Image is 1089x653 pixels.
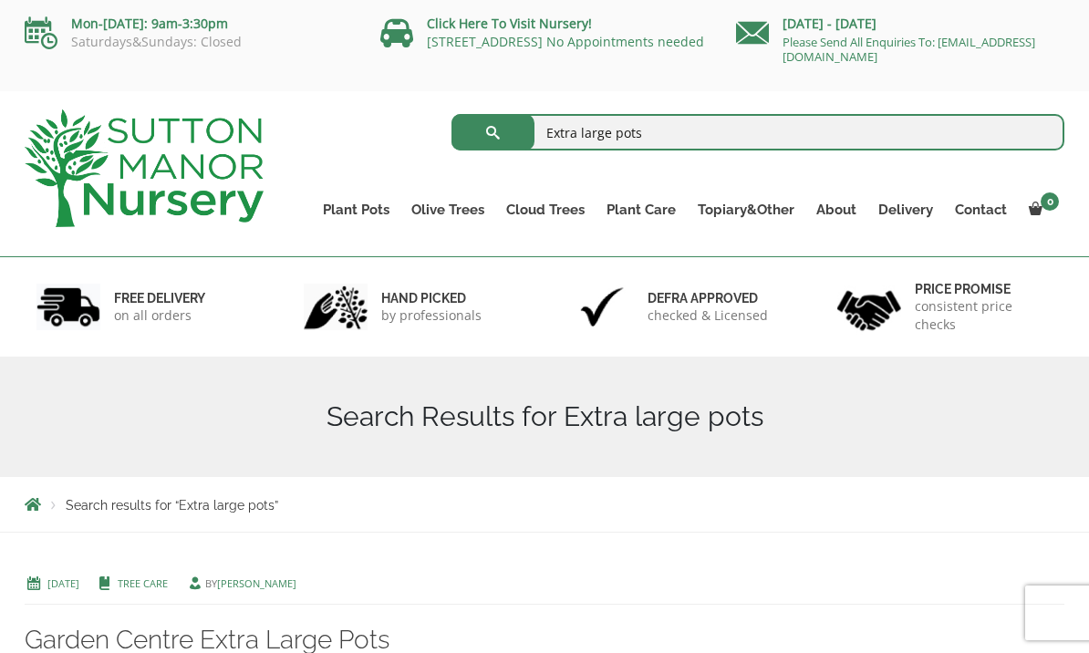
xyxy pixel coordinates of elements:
p: Saturdays&Sundays: Closed [25,35,353,49]
img: 2.jpg [304,284,368,330]
a: Click Here To Visit Nursery! [427,15,592,32]
h6: Price promise [915,281,1053,297]
a: [PERSON_NAME] [217,576,296,590]
p: checked & Licensed [648,306,768,325]
h6: hand picked [381,290,482,306]
a: Cloud Trees [495,197,596,223]
input: Search... [451,114,1065,150]
img: 3.jpg [570,284,634,330]
p: Mon-[DATE]: 9am-3:30pm [25,13,353,35]
a: About [805,197,867,223]
a: Delivery [867,197,944,223]
a: Contact [944,197,1018,223]
a: [STREET_ADDRESS] No Appointments needed [427,33,704,50]
h6: FREE DELIVERY [114,290,205,306]
p: consistent price checks [915,297,1053,334]
span: 0 [1041,192,1059,211]
p: on all orders [114,306,205,325]
a: [DATE] [47,576,79,590]
span: by [186,576,296,590]
a: Tree Care [118,576,168,590]
img: logo [25,109,264,227]
img: 4.jpg [837,279,901,335]
img: 1.jpg [36,284,100,330]
a: Olive Trees [400,197,495,223]
p: by professionals [381,306,482,325]
a: Please Send All Enquiries To: [EMAIL_ADDRESS][DOMAIN_NAME] [783,34,1035,65]
a: Plant Pots [312,197,400,223]
a: Plant Care [596,197,687,223]
h1: Search Results for Extra large pots [25,400,1064,433]
p: [DATE] - [DATE] [736,13,1064,35]
a: 0 [1018,197,1064,223]
span: Search results for “Extra large pots” [66,498,278,513]
nav: Breadcrumbs [25,497,1064,512]
a: Topiary&Other [687,197,805,223]
h6: Defra approved [648,290,768,306]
